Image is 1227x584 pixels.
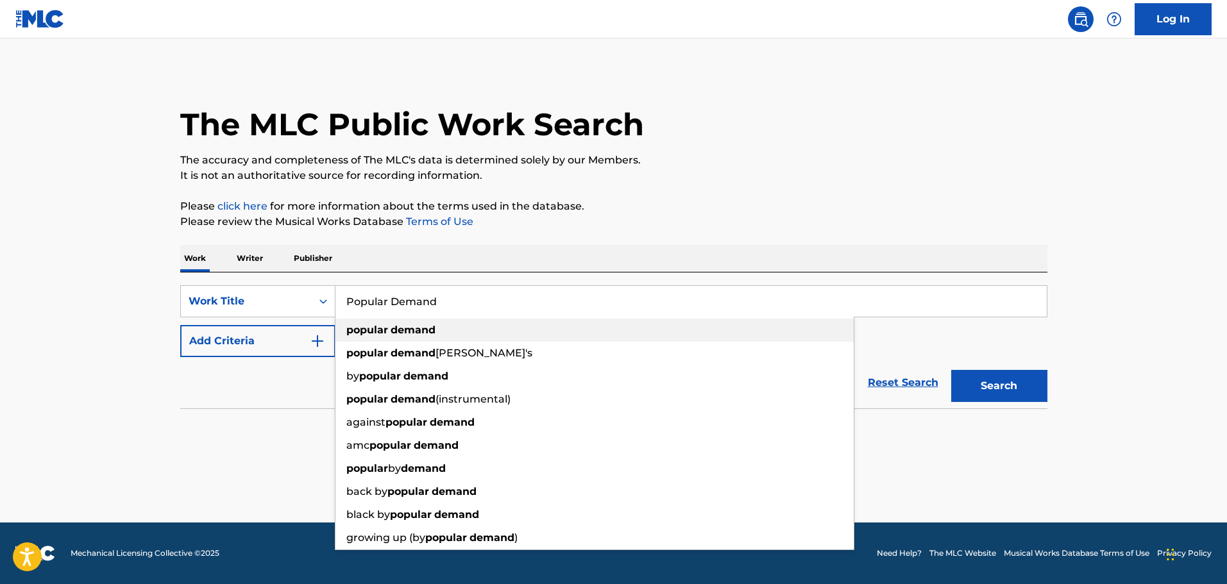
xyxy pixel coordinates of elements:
p: Work [180,245,210,272]
strong: popular [359,370,401,382]
a: Terms of Use [403,215,473,228]
strong: demand [434,508,479,521]
strong: popular [346,393,388,405]
span: ) [514,531,518,544]
form: Search Form [180,285,1047,408]
a: Log In [1135,3,1212,35]
a: Privacy Policy [1157,547,1212,559]
span: by [346,370,359,382]
div: Work Title [189,294,304,309]
a: The MLC Website [929,547,996,559]
strong: popular [390,508,432,521]
strong: popular [387,485,429,497]
img: help [1106,12,1122,27]
span: Mechanical Licensing Collective © 2025 [71,547,219,559]
img: search [1073,12,1088,27]
strong: demand [403,370,448,382]
div: Drag [1167,535,1174,574]
strong: popular [346,347,388,359]
a: Public Search [1068,6,1094,32]
a: Reset Search [861,369,945,397]
span: (instrumental) [436,393,511,405]
strong: demand [470,531,514,544]
strong: demand [391,324,436,336]
img: MLC Logo [15,10,65,28]
a: Musical Works Database Terms of Use [1004,547,1149,559]
strong: popular [346,462,388,474]
img: logo [15,546,55,561]
img: 9d2ae6d4665cec9f34b9.svg [310,333,325,349]
p: Please for more information about the terms used in the database. [180,199,1047,214]
strong: demand [414,439,459,451]
p: The accuracy and completeness of The MLC's data is determined solely by our Members. [180,153,1047,168]
strong: popular [385,416,427,428]
a: click here [217,200,267,212]
strong: demand [391,393,436,405]
h1: The MLC Public Work Search [180,105,644,144]
p: It is not an authoritative source for recording information. [180,168,1047,183]
strong: demand [391,347,436,359]
span: black by [346,508,390,521]
span: growing up (by [346,531,425,544]
p: Publisher [290,245,336,272]
strong: popular [425,531,467,544]
span: against [346,416,385,428]
p: Please review the Musical Works Database [180,214,1047,229]
span: back by [346,485,387,497]
a: Need Help? [877,547,922,559]
p: Writer [233,245,267,272]
span: [PERSON_NAME]'s [436,347,532,359]
strong: popular [346,324,388,336]
strong: demand [430,416,475,428]
strong: demand [401,462,446,474]
span: amc [346,439,369,451]
iframe: Chat Widget [1163,522,1227,584]
button: Search [951,370,1047,402]
strong: popular [369,439,411,451]
button: Add Criteria [180,325,335,357]
span: by [388,462,401,474]
strong: demand [432,485,477,497]
div: Help [1101,6,1127,32]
